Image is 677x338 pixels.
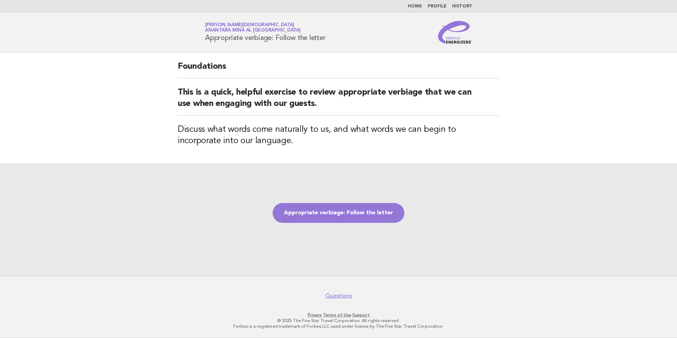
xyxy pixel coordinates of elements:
span: Anantara Mina al [GEOGRAPHIC_DATA] [205,28,301,33]
img: Service Energizers [438,21,472,44]
a: Privacy [308,312,322,317]
h3: Discuss what words come naturally to us, and what words we can begin to incorporate into our lang... [178,124,499,147]
a: History [452,4,472,9]
a: Terms of Use [323,312,351,317]
a: Home [408,4,422,9]
a: Profile [428,4,446,9]
p: · · [122,312,555,318]
a: Questions [325,292,352,299]
a: [PERSON_NAME][DEMOGRAPHIC_DATA]Anantara Mina al [GEOGRAPHIC_DATA] [205,23,301,33]
h2: This is a quick, helpful exercise to review appropriate verbiage that we can use when engaging wi... [178,87,499,116]
h1: Appropriate verbiage: Follow the letter [205,23,325,41]
p: Forbes is a registered trademark of Forbes LLC used under license by The Five Star Travel Corpora... [122,323,555,329]
h2: Foundations [178,61,499,78]
a: Appropriate verbiage: Follow the letter [273,203,404,223]
a: Support [352,312,370,317]
p: © 2025 The Five Star Travel Corporation. All rights reserved. [122,318,555,323]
